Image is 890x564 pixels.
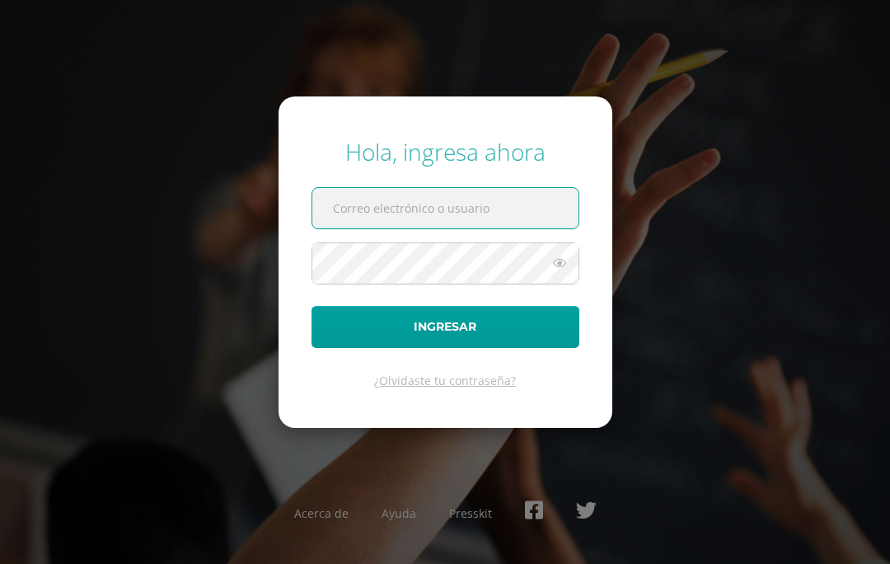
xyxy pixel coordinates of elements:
button: Ingresar [311,306,579,348]
a: Acerca de [294,505,349,521]
a: Presskit [449,505,492,521]
a: ¿Olvidaste tu contraseña? [374,373,516,388]
input: Correo electrónico o usuario [312,188,578,228]
a: Ayuda [382,505,416,521]
div: Hola, ingresa ahora [311,136,579,167]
